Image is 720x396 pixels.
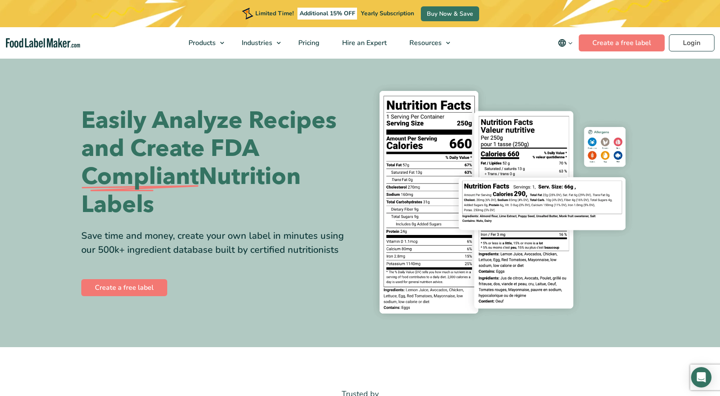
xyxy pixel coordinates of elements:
span: Pricing [296,38,320,48]
a: Hire an Expert [331,27,396,59]
h1: Easily Analyze Recipes and Create FDA Nutrition Labels [81,107,354,219]
a: Resources [398,27,454,59]
span: Compliant [81,163,199,191]
a: Industries [231,27,285,59]
a: Login [669,34,714,51]
a: Pricing [287,27,329,59]
span: Yearly Subscription [361,9,414,17]
div: Open Intercom Messenger [691,367,711,388]
span: Products [186,38,217,48]
div: Save time and money, create your own label in minutes using our 500k+ ingredient database built b... [81,229,354,257]
a: Create a free label [81,279,167,296]
span: Resources [407,38,443,48]
a: Create a free label [579,34,665,51]
a: Buy Now & Save [421,6,479,21]
span: Additional 15% OFF [297,8,357,20]
span: Industries [239,38,273,48]
span: Hire an Expert [340,38,388,48]
a: Products [177,27,229,59]
span: Limited Time! [255,9,294,17]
